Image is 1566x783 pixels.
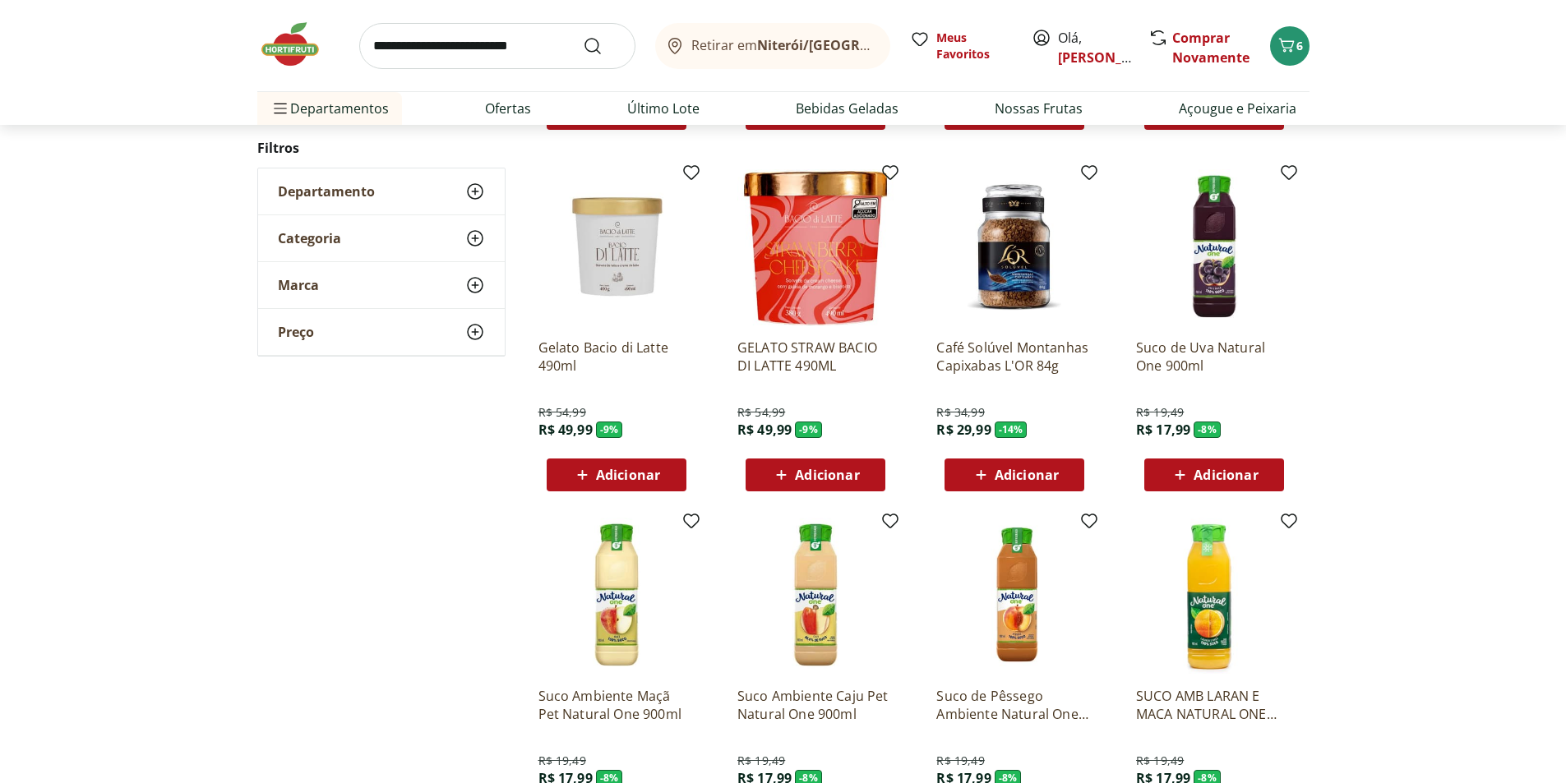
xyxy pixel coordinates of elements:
[627,99,700,118] a: Último Lote
[945,458,1084,491] button: Adicionar
[1194,421,1221,438] span: - 8 %
[936,404,984,421] span: R$ 34,99
[258,262,505,308] button: Marca
[258,309,505,355] button: Preço
[1136,518,1292,674] img: SUCO AMB LARAN E MACA NATURAL ONE 900ML
[1136,753,1184,769] span: R$ 19,49
[1136,404,1184,421] span: R$ 19,49
[538,518,695,674] img: Suco Ambiente Maçã Pet Natural One 900ml
[995,421,1028,438] span: - 14 %
[655,23,890,69] button: Retirar emNiterói/[GEOGRAPHIC_DATA]
[1136,169,1292,325] img: Suco de Uva Natural One 900ml
[995,468,1059,481] span: Adicionar
[538,753,586,769] span: R$ 19,49
[538,421,593,439] span: R$ 49,99
[583,36,622,56] button: Submit Search
[1194,468,1258,481] span: Adicionar
[257,131,506,164] h2: Filtros
[737,404,785,421] span: R$ 54,99
[737,687,894,723] a: Suco Ambiente Caju Pet Natural One 900ml
[936,753,984,769] span: R$ 19,49
[538,404,586,421] span: R$ 54,99
[910,30,1012,62] a: Meus Favoritos
[936,169,1093,325] img: Café Solúvel Montanhas Capixabas L'OR 84g
[538,687,695,723] a: Suco Ambiente Maçã Pet Natural One 900ml
[1136,421,1190,439] span: R$ 17,99
[1058,28,1131,67] span: Olá,
[936,518,1093,674] img: Suco de Pêssego Ambiente Natural One 900ml
[547,458,686,491] button: Adicionar
[278,183,375,200] span: Departamento
[596,468,660,481] span: Adicionar
[737,421,792,439] span: R$ 49,99
[936,339,1093,375] a: Café Solúvel Montanhas Capixabas L'OR 84g
[795,468,859,481] span: Adicionar
[1058,48,1165,67] a: [PERSON_NAME]
[1179,99,1296,118] a: Açougue e Peixaria
[258,168,505,214] button: Departamento
[278,230,341,246] span: Categoria
[1270,26,1310,66] button: Carrinho
[257,20,340,69] img: Hortifruti
[270,89,389,128] span: Departamentos
[737,339,894,375] a: GELATO STRAW BACIO DI LATTE 490ML
[1172,29,1250,67] a: Comprar Novamente
[796,99,898,118] a: Bebidas Geladas
[278,324,314,340] span: Preço
[757,36,945,54] b: Niterói/[GEOGRAPHIC_DATA]
[936,421,991,439] span: R$ 29,99
[691,38,873,53] span: Retirar em
[485,99,531,118] a: Ofertas
[737,518,894,674] img: Suco Ambiente Caju Pet Natural One 900ml
[1144,458,1284,491] button: Adicionar
[538,169,695,325] img: Gelato Bacio di Latte 490ml
[995,99,1083,118] a: Nossas Frutas
[278,277,319,293] span: Marca
[270,89,290,128] button: Menu
[737,169,894,325] img: GELATO STRAW BACIO DI LATTE 490ML
[1136,339,1292,375] a: Suco de Uva Natural One 900ml
[737,753,785,769] span: R$ 19,49
[359,23,635,69] input: search
[936,687,1093,723] a: Suco de Pêssego Ambiente Natural One 900ml
[1296,38,1303,53] span: 6
[1136,687,1292,723] a: SUCO AMB LARAN E MACA NATURAL ONE 900ML
[596,421,623,438] span: - 9 %
[936,30,1012,62] span: Meus Favoritos
[538,339,695,375] a: Gelato Bacio di Latte 490ml
[795,421,822,438] span: - 9 %
[746,458,885,491] button: Adicionar
[258,215,505,261] button: Categoria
